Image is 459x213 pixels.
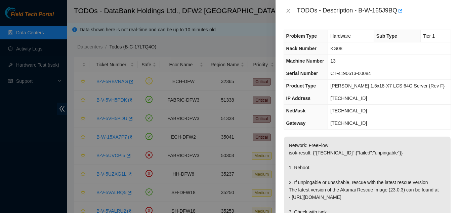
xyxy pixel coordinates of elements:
span: [TECHNICAL_ID] [330,120,367,126]
span: [TECHNICAL_ID] [330,108,367,113]
span: Rack Number [286,46,317,51]
span: Hardware [330,33,351,39]
span: [TECHNICAL_ID] [330,96,367,101]
span: Machine Number [286,58,324,64]
span: Sub Type [376,33,397,39]
span: KG08 [330,46,342,51]
span: CT-4190613-00084 [330,71,371,76]
div: TODOs - Description - B-W-165J9BQ [297,5,451,16]
span: Gateway [286,120,306,126]
span: [PERSON_NAME] 1.5x18-X7 LCS 64G Server {Rev F} [330,83,445,88]
span: NetMask [286,108,306,113]
button: Close [284,8,293,14]
span: Problem Type [286,33,317,39]
span: IP Address [286,96,310,101]
span: 13 [330,58,336,64]
span: Serial Number [286,71,318,76]
span: close [286,8,291,13]
span: Tier 1 [423,33,435,39]
span: Product Type [286,83,316,88]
